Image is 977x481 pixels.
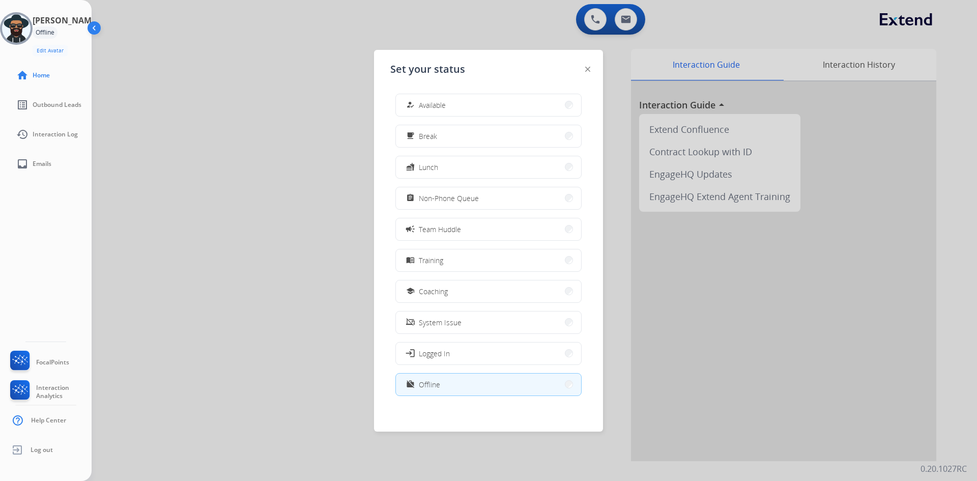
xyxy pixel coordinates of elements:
mat-icon: how_to_reg [406,101,415,109]
button: Edit Avatar [33,45,68,56]
button: Available [396,94,581,116]
span: Logged In [419,348,450,359]
mat-icon: login [405,348,415,358]
span: Help Center [31,416,66,425]
button: Training [396,249,581,271]
button: Non-Phone Queue [396,187,581,209]
span: Interaction Analytics [36,384,92,400]
p: 0.20.1027RC [921,463,967,475]
button: Team Huddle [396,218,581,240]
h3: [PERSON_NAME] [33,14,99,26]
button: System Issue [396,312,581,333]
a: Interaction Analytics [8,380,92,404]
div: Offline [33,26,58,39]
span: Interaction Log [33,130,78,138]
button: Coaching [396,280,581,302]
mat-icon: inbox [16,158,28,170]
span: Outbound Leads [33,101,81,109]
mat-icon: history [16,128,28,140]
mat-icon: menu_book [406,256,415,265]
span: Offline [419,379,440,390]
button: Offline [396,374,581,395]
mat-icon: home [16,69,28,81]
a: FocalPoints [8,351,69,374]
span: Log out [31,446,53,454]
button: Logged In [396,343,581,364]
mat-icon: fastfood [406,163,415,172]
span: FocalPoints [36,358,69,366]
mat-icon: school [406,287,415,296]
mat-icon: work_off [406,380,415,389]
mat-icon: free_breakfast [406,132,415,140]
img: avatar [2,14,31,43]
span: Lunch [419,162,438,173]
span: Training [419,255,443,266]
mat-icon: list_alt [16,99,28,111]
span: Set your status [390,62,465,76]
span: Break [419,131,437,142]
span: Coaching [419,286,448,297]
mat-icon: phonelink_off [406,318,415,327]
mat-icon: campaign [405,224,415,234]
button: Break [396,125,581,147]
img: close-button [585,67,590,72]
span: System Issue [419,317,462,328]
span: Non-Phone Queue [419,193,479,204]
span: Team Huddle [419,224,461,235]
span: Home [33,71,50,79]
mat-icon: assignment [406,194,415,203]
span: Available [419,100,446,110]
span: Emails [33,160,51,168]
button: Lunch [396,156,581,178]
